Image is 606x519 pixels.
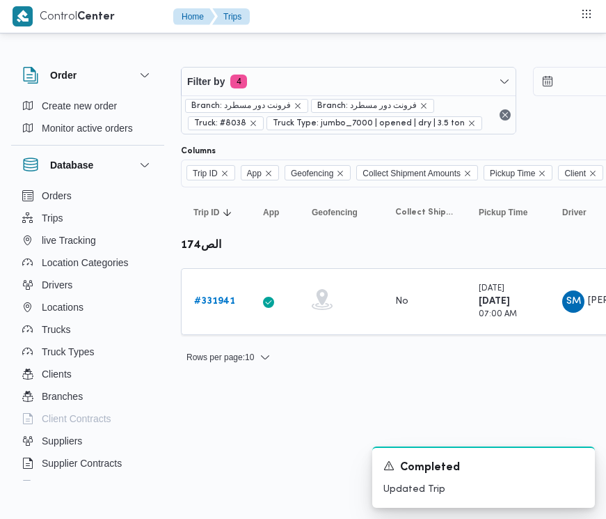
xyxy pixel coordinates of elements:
[589,169,597,178] button: Remove Client from selection in this group
[212,8,250,25] button: Trips
[383,459,584,477] div: Notification
[468,119,476,127] button: remove selected entity
[273,117,465,130] span: Truck Type: jumbo_7000 | opened | dry | 3.5 ton
[356,165,478,180] span: Collect Shipment Amounts
[186,165,235,180] span: Trip ID
[42,455,122,472] span: Supplier Contracts
[566,291,581,313] span: SM
[312,207,358,218] span: Geofencing
[50,157,93,173] h3: Database
[17,251,159,274] button: Location Categories
[42,120,133,137] span: Monitor active orders
[193,207,219,218] span: Trip ID; Sorted in descending order
[336,169,344,178] button: Remove Geofencing from selection in this group
[77,12,115,22] b: Center
[17,474,159,497] button: Devices
[395,295,408,308] div: No
[291,166,333,181] span: Geofencing
[294,102,302,110] button: remove selected entity
[194,293,235,310] a: #331941
[181,240,221,251] b: الص174
[17,318,159,341] button: Trucks
[263,207,279,218] span: App
[479,207,527,218] span: Pickup Time
[42,232,96,249] span: live Tracking
[42,299,83,316] span: Locations
[562,207,587,218] span: Driver
[186,349,254,366] span: Rows per page : 10
[188,116,264,130] span: Truck: #8038
[558,165,603,180] span: Client
[257,201,292,224] button: App
[484,165,552,180] span: Pickup Time
[17,95,159,117] button: Create new order
[479,297,510,306] b: [DATE]
[185,99,308,113] span: Branch: فرونت دور مسطرد
[17,274,159,296] button: Drivers
[306,201,376,224] button: Geofencing
[194,297,235,306] b: # 331941
[173,8,215,25] button: Home
[22,67,153,84] button: Order
[400,460,460,477] span: Completed
[188,201,244,224] button: Trip IDSorted in descending order
[42,210,63,226] span: Trips
[17,430,159,452] button: Suppliers
[473,201,543,224] button: Pickup Time
[42,321,70,338] span: Trucks
[249,119,257,127] button: remove selected entity
[11,185,164,486] div: Database
[14,463,58,505] iframe: chat widget
[42,254,129,271] span: Location Categories
[562,291,584,313] div: Said Muhammad Muslh Said
[285,165,351,180] span: Geofencing
[311,99,434,113] span: Branch: فرونت دور مسطرد
[42,388,83,405] span: Branches
[17,452,159,474] button: Supplier Contracts
[490,166,535,181] span: Pickup Time
[42,187,72,204] span: Orders
[266,116,482,130] span: Truck Type: jumbo_7000 | opened | dry | 3.5 ton
[497,107,513,123] button: Remove
[187,73,225,90] span: Filter by
[17,385,159,408] button: Branches
[42,433,82,449] span: Suppliers
[17,185,159,207] button: Orders
[538,169,546,178] button: Remove Pickup Time from selection in this group
[479,285,504,293] small: [DATE]
[564,166,586,181] span: Client
[193,166,218,181] span: Trip ID
[221,169,229,178] button: Remove Trip ID from selection in this group
[181,349,276,366] button: Rows per page:10
[17,296,159,318] button: Locations
[42,98,117,114] span: Create new order
[50,67,77,84] h3: Order
[182,68,516,95] button: Filter by4 active filters
[17,207,159,229] button: Trips
[247,166,262,181] span: App
[463,169,472,178] button: Remove Collect Shipment Amounts from selection in this group
[383,482,584,497] p: Updated Trip
[13,6,33,26] img: X8yXhbKr1z7QwAAAABJRU5ErkJggg==
[17,408,159,430] button: Client Contracts
[395,207,454,218] span: Collect Shipment Amounts
[42,477,77,494] span: Devices
[17,117,159,139] button: Monitor active orders
[17,363,159,385] button: Clients
[42,343,94,360] span: Truck Types
[230,75,247,88] span: 4 active filters
[11,95,164,145] div: Order
[17,229,159,251] button: live Tracking
[17,341,159,363] button: Truck Types
[191,100,291,112] span: Branch: فرونت دور مسطرد
[479,311,517,318] small: 07:00 AM
[42,366,72,382] span: Clients
[222,207,233,218] svg: Sorted in descending order
[22,157,153,173] button: Database
[264,169,273,178] button: Remove App from selection in this group
[181,146,216,157] label: Columns
[420,102,428,110] button: remove selected entity
[241,165,279,180] span: App
[317,100,417,112] span: Branch: فرونت دور مسطرد
[194,117,246,130] span: Truck: #8038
